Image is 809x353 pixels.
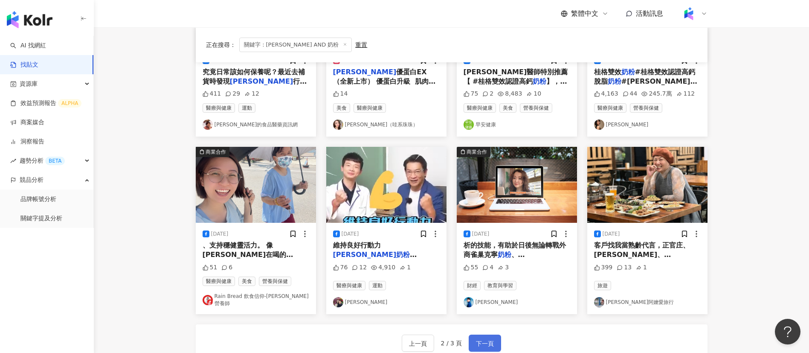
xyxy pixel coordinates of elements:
[526,90,541,98] div: 10
[20,170,43,190] span: 競品分析
[472,230,490,238] div: [DATE]
[333,281,365,290] span: 醫療與健康
[20,195,56,204] a: 品牌帳號分析
[10,158,16,164] span: rise
[498,90,522,98] div: 8,483
[206,41,236,48] span: 正在搜尋 ：
[203,103,235,113] span: 醫療與健康
[499,103,516,113] span: 美食
[10,41,46,50] a: searchAI 找網紅
[594,241,690,259] span: 客戶找我當熟齡代言，正官庄、[PERSON_NAME]、
[441,340,462,347] span: 2 / 3 頁
[211,230,229,238] div: [DATE]
[587,147,708,223] img: post-image
[20,151,65,170] span: 趨勢分析
[196,147,316,223] button: 商業合作
[469,335,501,352] button: 下一頁
[333,103,350,113] span: 美食
[594,120,604,130] img: KOL Avatar
[203,295,213,305] img: KOL Avatar
[636,9,663,18] span: 活動訊息
[464,120,474,130] img: KOL Avatar
[464,120,570,130] a: KOL Avatar早安健康
[225,90,240,98] div: 29
[594,68,695,85] span: #桂格雙效認證高鈣脫脂
[594,281,611,290] span: 旅遊
[476,338,494,349] span: 下一頁
[238,103,255,113] span: 運動
[630,103,662,113] span: 營養與保健
[594,297,604,307] img: KOL Avatar
[10,137,44,146] a: 洞察報告
[603,230,620,238] div: [DATE]
[355,41,367,48] div: 重置
[333,120,343,130] img: KOL Avatar
[10,61,38,69] a: 找貼文
[354,103,386,113] span: 醫療與健康
[244,90,259,98] div: 12
[196,147,316,223] img: post-image
[326,147,447,223] img: post-image
[20,214,62,223] a: 關鍵字提及分析
[333,90,348,98] div: 14
[467,148,487,156] div: 商業合作
[594,120,701,130] a: KOL Avatar[PERSON_NAME]
[533,77,546,85] mark: 奶粉
[342,230,359,238] div: [DATE]
[333,120,440,130] a: KOL Avatar[PERSON_NAME]（哇系珠珠）
[464,241,566,259] span: 析的技能，有助於日後無論轉戰外商雀巢克寧
[621,68,635,76] mark: 奶粉
[482,263,493,272] div: 4
[203,120,213,130] img: KOL Avatar
[594,263,613,272] div: 399
[203,293,309,307] a: KOL AvatarRain Bread 飲食信仰-[PERSON_NAME]營養師
[333,297,343,307] img: KOL Avatar
[333,251,417,259] mark: [PERSON_NAME]奶粉
[203,120,309,130] a: KOL Avatar[PERSON_NAME]的食品醫藥資訊網
[333,241,381,249] span: 維持良好行動力
[464,281,481,290] span: 財經
[10,118,44,127] a: 商案媒合
[636,263,647,272] div: 1
[464,90,478,98] div: 75
[203,90,221,98] div: 411
[464,297,474,307] img: KOL Avatar
[676,90,695,98] div: 112
[464,263,478,272] div: 55
[464,297,570,307] a: KOL Avatar[PERSON_NAME]
[352,263,367,272] div: 12
[594,103,626,113] span: 醫療與健康
[681,6,697,22] img: Kolr%20app%20icon%20%281%29.png
[457,147,577,223] button: 商業合作
[594,68,621,76] span: 桂格雙效
[45,157,65,165] div: BETA
[7,11,52,28] img: logo
[464,103,496,113] span: 醫療與健康
[239,38,352,52] span: 關鍵字：[PERSON_NAME] AND 奶粉
[641,90,672,98] div: 245.7萬
[617,263,632,272] div: 13
[594,90,618,98] div: 4,163
[259,277,291,286] span: 營養與保健
[511,251,525,259] span: 、
[594,297,701,307] a: KOL Avatar[PERSON_NAME]阿嬤愛旅行
[333,263,348,272] div: 76
[369,281,386,290] span: 運動
[203,241,293,259] span: 、支持穩健靈活力。 像[PERSON_NAME]在喝的
[409,338,427,349] span: 上一頁
[623,90,638,98] div: 44
[400,263,411,272] div: 1
[10,99,81,108] a: 效益預測報告ALPHA
[238,277,255,286] span: 美食
[498,263,509,272] div: 3
[206,148,226,156] div: 商業合作
[333,68,397,76] mark: [PERSON_NAME]
[457,147,577,223] img: post-image
[484,281,516,290] span: 教育與學習
[230,77,293,85] mark: [PERSON_NAME]
[371,263,395,272] div: 4,910
[333,297,440,307] a: KOL Avatar[PERSON_NAME]
[20,74,38,93] span: 資源庫
[221,263,232,272] div: 6
[520,103,552,113] span: 營養與保健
